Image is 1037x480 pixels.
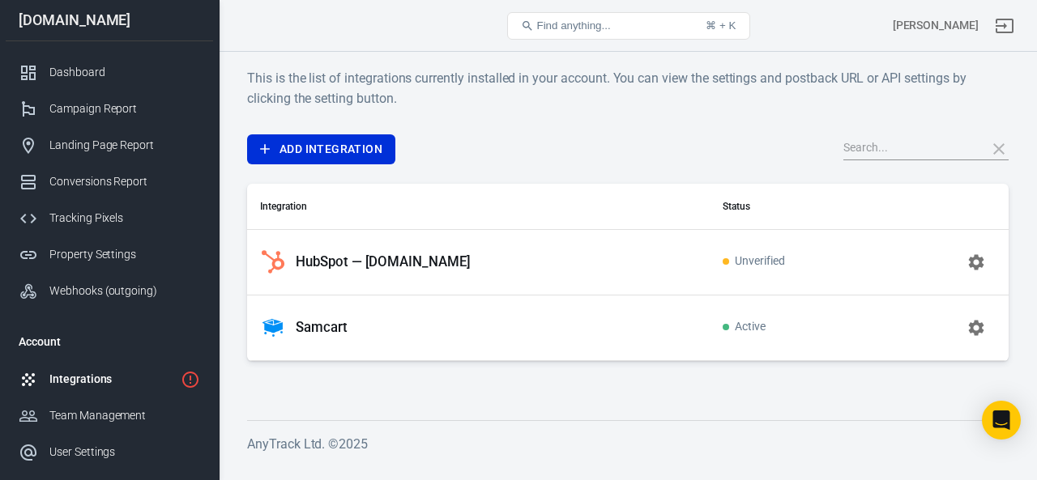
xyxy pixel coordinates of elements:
[507,12,750,40] button: Find anything...⌘ + K
[49,407,200,424] div: Team Management
[247,134,395,164] a: Add Integration
[247,434,1009,454] h6: AnyTrack Ltd. © 2025
[49,371,174,388] div: Integrations
[537,19,611,32] span: Find anything...
[706,19,736,32] div: ⌘ + K
[247,184,710,230] th: Integration
[262,250,284,274] img: HubSpot — chrisgmorrison.com
[6,236,213,273] a: Property Settings
[181,370,200,389] svg: 1 networks not verified yet
[260,315,286,341] img: Samcart
[49,137,200,154] div: Landing Page Report
[49,210,200,227] div: Tracking Pixels
[49,444,200,461] div: User Settings
[49,246,200,263] div: Property Settings
[6,127,213,164] a: Landing Page Report
[6,434,213,470] a: User Settings
[6,273,213,309] a: Webhooks (outgoing)
[49,173,200,190] div: Conversions Report
[6,322,213,361] li: Account
[723,321,766,334] span: Active
[247,68,1009,108] h6: This is the list of integrations currently installed in your account. You can view the settings a...
[296,319,348,336] p: Samcart
[6,361,213,397] a: Integrations
[49,282,200,299] div: Webhooks (outgoing)
[296,253,471,270] p: HubSpot — [DOMAIN_NAME]
[982,401,1021,440] div: Open Intercom Messenger
[723,255,785,269] span: Unverified
[893,17,979,34] div: Account id: 4Eae67Et
[6,54,213,91] a: Dashboard
[49,64,200,81] div: Dashboard
[6,397,213,434] a: Team Management
[6,200,213,236] a: Tracking Pixels
[843,138,973,159] input: Search...
[6,91,213,127] a: Campaign Report
[6,164,213,200] a: Conversions Report
[985,6,1024,45] a: Sign out
[6,13,213,28] div: [DOMAIN_NAME]
[49,100,200,117] div: Campaign Report
[710,184,881,230] th: Status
